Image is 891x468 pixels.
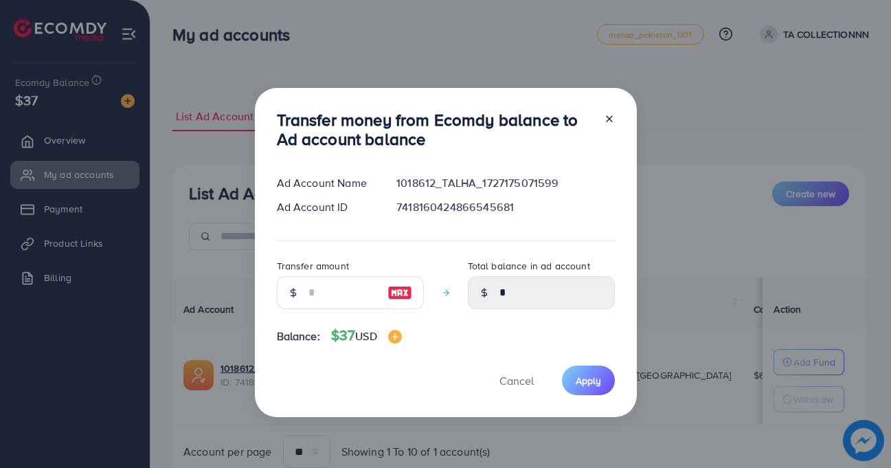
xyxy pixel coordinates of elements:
[385,175,625,191] div: 1018612_TALHA_1727175071599
[562,366,615,395] button: Apply
[266,199,386,215] div: Ad Account ID
[499,373,534,388] span: Cancel
[277,328,320,344] span: Balance:
[388,330,402,344] img: image
[266,175,386,191] div: Ad Account Name
[385,199,625,215] div: 7418160424866545681
[387,285,412,301] img: image
[331,327,402,344] h4: $37
[468,259,590,273] label: Total balance in ad account
[277,259,349,273] label: Transfer amount
[277,110,593,150] h3: Transfer money from Ecomdy balance to Ad account balance
[576,374,601,388] span: Apply
[482,366,551,395] button: Cancel
[355,328,376,344] span: USD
